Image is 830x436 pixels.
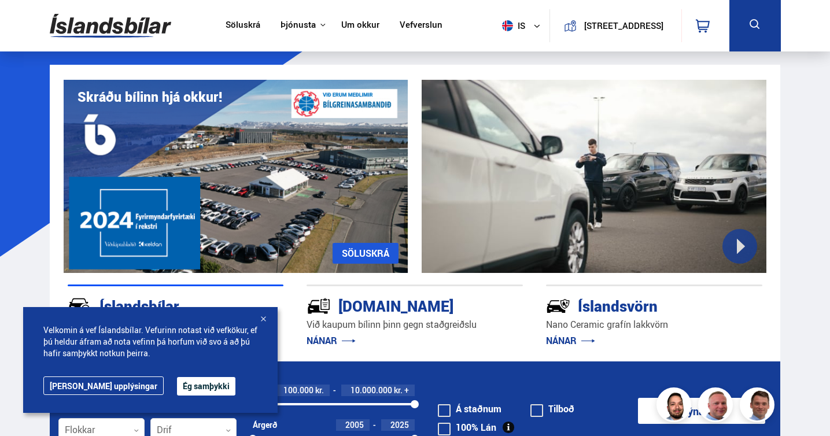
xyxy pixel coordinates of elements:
a: NÁNAR [546,334,595,347]
img: JRvxyua_JYH6wB4c.svg [68,294,92,318]
img: svg+xml;base64,PHN2ZyB4bWxucz0iaHR0cDovL3d3dy53My5vcmcvMjAwMC9zdmciIHdpZHRoPSI1MTIiIGhlaWdodD0iNT... [502,20,513,31]
label: Tilboð [530,404,574,413]
button: [STREET_ADDRESS] [581,21,666,31]
span: 100.000 [283,385,313,396]
span: kr. [394,386,403,395]
img: eKx6w-_Home_640_.png [64,80,408,273]
label: 100% Lán [438,423,496,432]
img: G0Ugv5HjCgRt.svg [50,7,171,45]
button: is [497,9,549,43]
label: Á staðnum [438,404,501,413]
div: [DOMAIN_NAME] [307,295,482,315]
button: Þjónusta [281,20,316,31]
div: Íslandsvörn [546,295,721,315]
img: -Svtn6bYgwAsiwNX.svg [546,294,570,318]
a: Vefverslun [400,20,442,32]
p: Við kaupum bílinn þinn gegn staðgreiðslu [307,318,523,331]
button: Sýna bíla [638,398,765,424]
p: Nano Ceramic grafín lakkvörn [546,318,762,331]
div: Íslandsbílar [68,295,243,315]
a: Söluskrá [226,20,260,32]
img: siFngHWaQ9KaOqBr.png [700,389,735,424]
span: Velkomin á vef Íslandsbílar. Vefurinn notast við vefkökur, ef þú heldur áfram að nota vefinn þá h... [43,324,257,359]
div: Árgerð [253,420,277,430]
span: + [404,386,409,395]
span: is [497,20,526,31]
span: 10.000.000 [351,385,392,396]
a: NÁNAR [307,334,356,347]
a: [STREET_ADDRESS] [556,9,674,42]
h1: Skráðu bílinn hjá okkur! [78,89,222,105]
img: tr5P-W3DuiFaO7aO.svg [307,294,331,318]
a: [PERSON_NAME] upplýsingar [43,376,164,395]
img: FbJEzSuNWCJXmdc-.webp [742,389,776,424]
span: kr. [315,386,324,395]
span: 2005 [345,419,364,430]
span: 2025 [390,419,409,430]
img: nhp88E3Fdnt1Opn2.png [658,389,693,424]
button: Ég samþykki [177,377,235,396]
a: Um okkur [341,20,379,32]
a: SÖLUSKRÁ [333,243,399,264]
